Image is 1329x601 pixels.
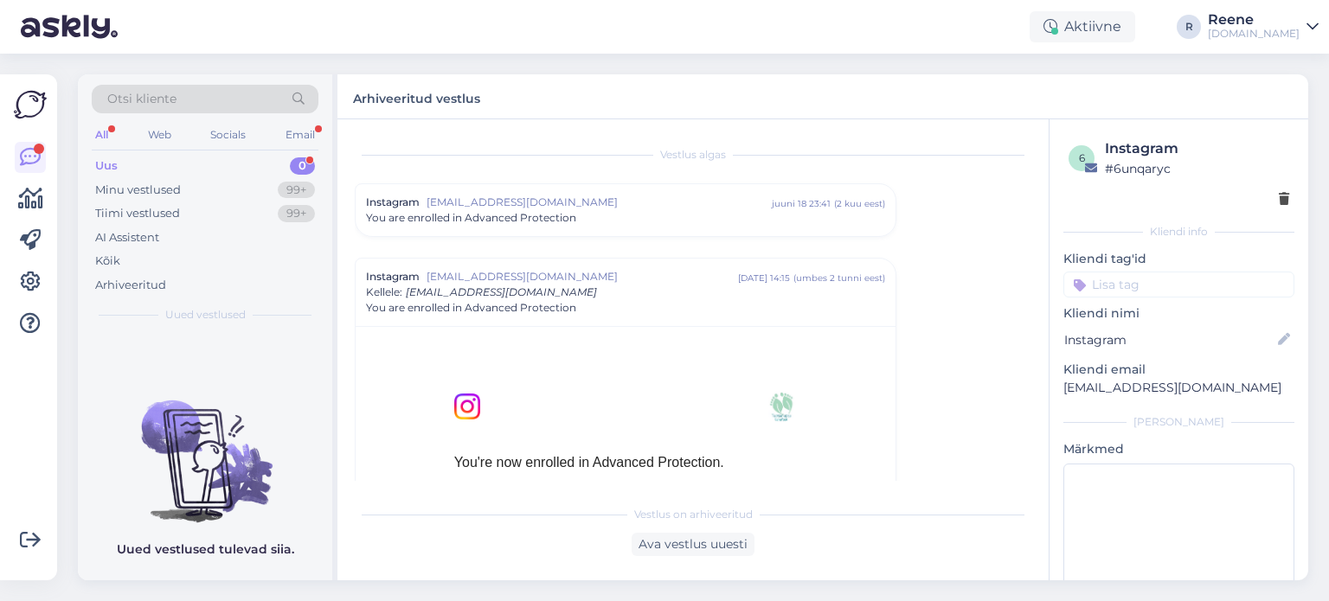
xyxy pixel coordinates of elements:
[95,229,159,246] div: AI Assistent
[1063,224,1294,240] div: Kliendi info
[1063,272,1294,297] input: Lisa tag
[366,269,420,285] span: Instagram
[355,147,1031,163] div: Vestlus algas
[95,182,181,199] div: Minu vestlused
[165,307,246,323] span: Uued vestlused
[1063,440,1294,458] p: Märkmed
[282,124,318,146] div: Email
[1208,13,1300,27] div: Reene
[95,253,120,270] div: Kõik
[290,157,315,175] div: 0
[1177,15,1201,39] div: R
[1064,330,1274,349] input: Lisa nimi
[366,300,576,316] span: You are enrolled in Advanced Protection
[1105,159,1289,178] div: # 6unqaryc
[207,124,249,146] div: Socials
[278,205,315,222] div: 99+
[78,369,332,525] img: No chats
[1063,379,1294,397] p: [EMAIL_ADDRESS][DOMAIN_NAME]
[366,285,402,298] span: Kellele :
[454,393,480,419] img: 422cb62a79a1.png
[834,197,885,210] div: ( 2 kuu eest )
[793,272,885,285] div: ( umbes 2 tunni eest )
[353,85,480,108] label: Arhiveeritud vestlus
[1208,27,1300,41] div: [DOMAIN_NAME]
[95,205,180,222] div: Tiimi vestlused
[278,182,315,199] div: 99+
[1208,13,1319,41] a: Reene[DOMAIN_NAME]
[1063,304,1294,323] p: Kliendi nimi
[766,391,797,422] img: 436199025_962828652156321_3385776205786257274_n.jpg
[144,124,175,146] div: Web
[1063,414,1294,430] div: [PERSON_NAME]
[366,195,420,210] span: Instagram
[14,88,47,121] img: Askly Logo
[107,90,177,108] span: Otsi kliente
[1105,138,1289,159] div: Instagram
[1063,250,1294,268] p: Kliendi tag'id
[117,540,294,559] p: Uued vestlused tulevad siia.
[454,455,724,470] span: You're now enrolled in Advanced Protection.
[95,277,166,294] div: Arhiveeritud
[1079,151,1085,164] span: 6
[406,285,597,298] span: [EMAIL_ADDRESS][DOMAIN_NAME]
[366,210,576,226] span: You are enrolled in Advanced Protection
[1063,361,1294,379] p: Kliendi email
[738,272,790,285] div: [DATE] 14:15
[427,269,738,285] span: [EMAIL_ADDRESS][DOMAIN_NAME]
[772,197,831,210] div: juuni 18 23:41
[1030,11,1135,42] div: Aktiivne
[427,195,772,210] span: [EMAIL_ADDRESS][DOMAIN_NAME]
[92,124,112,146] div: All
[95,157,118,175] div: Uus
[634,507,753,522] span: Vestlus on arhiveeritud
[632,533,754,556] div: Ava vestlus uuesti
